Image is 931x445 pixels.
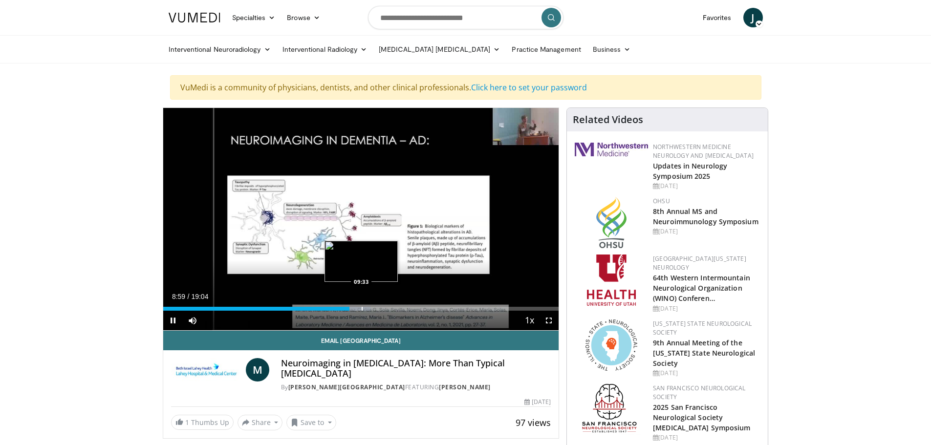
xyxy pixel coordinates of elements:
[516,417,551,428] span: 97 views
[281,358,551,379] h4: Neuroimaging in [MEDICAL_DATA]: More Than Typical [MEDICAL_DATA]
[653,254,746,272] a: [GEOGRAPHIC_DATA][US_STATE] Neurology
[575,143,648,156] img: 2a462fb6-9365-492a-ac79-3166a6f924d8.png.150x105_q85_autocrop_double_scale_upscale_version-0.2.jpg
[524,398,551,406] div: [DATE]
[163,331,559,350] a: Email [GEOGRAPHIC_DATA]
[183,311,202,330] button: Mute
[226,8,281,27] a: Specialties
[169,13,220,22] img: VuMedi Logo
[587,254,636,306] img: f6362829-b0a3-407d-a044-59546adfd345.png.150x105_q85_autocrop_double_scale_upscale_version-0.2.png
[188,293,190,300] span: /
[373,40,506,59] a: [MEDICAL_DATA] [MEDICAL_DATA]
[653,319,752,337] a: [US_STATE] State Neurological Society
[163,40,277,59] a: Interventional Neuroradiology
[653,143,754,160] a: Northwestern Medicine Neurology and [MEDICAL_DATA]
[171,415,234,430] a: 1 Thumbs Up
[587,40,637,59] a: Business
[170,75,761,100] div: VuMedi is a community of physicians, dentists, and other clinical professionals.
[653,384,745,401] a: San Francisco Neurological Society
[653,197,670,205] a: OHSU
[286,415,336,430] button: Save to
[653,182,760,191] div: [DATE]
[653,369,760,378] div: [DATE]
[185,418,189,427] span: 1
[288,383,405,391] a: [PERSON_NAME][GEOGRAPHIC_DATA]
[653,161,727,181] a: Updates in Neurology Symposium 2025
[539,311,559,330] button: Fullscreen
[653,304,760,313] div: [DATE]
[653,207,758,226] a: 8th Annual MS and Neuroimmunology Symposium
[506,40,586,59] a: Practice Management
[163,108,559,331] video-js: Video Player
[281,383,551,392] div: By FEATURING
[582,384,641,435] img: ad8adf1f-d405-434e-aebe-ebf7635c9b5d.png.150x105_q85_autocrop_double_scale_upscale_version-0.2.png
[172,293,185,300] span: 8:59
[163,307,559,311] div: Progress Bar
[163,311,183,330] button: Pause
[697,8,737,27] a: Favorites
[653,227,760,236] div: [DATE]
[471,82,587,93] a: Click here to set your password
[743,8,763,27] a: J
[653,433,760,442] div: [DATE]
[439,383,491,391] a: [PERSON_NAME]
[171,358,242,381] img: Lahey Hospital & Medical Center
[653,273,750,303] a: 64th Western Intermountain Neurological Organization (WINO) Conferen…
[585,319,637,371] img: 71a8b48c-8850-4916-bbdd-e2f3ccf11ef9.png.150x105_q85_autocrop_double_scale_upscale_version-0.2.png
[596,197,627,248] img: da959c7f-65a6-4fcf-a939-c8c702e0a770.png.150x105_q85_autocrop_double_scale_upscale_version-0.2.png
[238,415,283,430] button: Share
[653,338,755,368] a: 9th Annual Meeting of the [US_STATE] State Neurological Society
[520,311,539,330] button: Playback Rate
[191,293,208,300] span: 19:04
[653,403,750,432] a: 2025 San Francisco Neurological Society [MEDICAL_DATA] Symposium
[325,241,398,282] img: image.jpeg
[281,8,326,27] a: Browse
[246,358,269,381] a: M
[368,6,563,29] input: Search topics, interventions
[573,114,643,126] h4: Related Videos
[277,40,373,59] a: Interventional Radiology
